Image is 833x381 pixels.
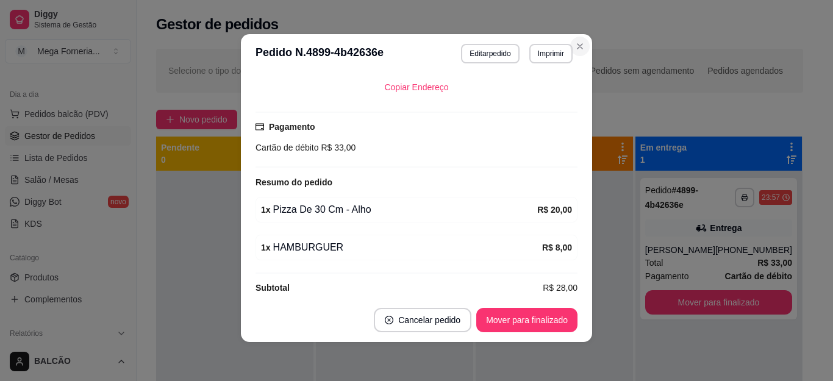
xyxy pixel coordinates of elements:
strong: Resumo do pedido [256,177,332,187]
strong: 1 x [261,243,271,252]
button: Mover para finalizado [476,308,577,332]
strong: R$ 8,00 [542,243,572,252]
button: Close [570,37,590,56]
button: Copiar Endereço [374,75,458,99]
button: Editarpedido [461,44,519,63]
button: Imprimir [529,44,573,63]
span: close-circle [385,316,393,324]
strong: R$ 20,00 [537,205,572,215]
strong: Subtotal [256,283,290,293]
strong: Pagamento [269,122,315,132]
span: R$ 33,00 [319,143,356,152]
strong: 1 x [261,205,271,215]
span: R$ 28,00 [543,281,577,294]
h3: Pedido N. 4899-4b42636e [256,44,384,63]
button: close-circleCancelar pedido [374,308,471,332]
span: credit-card [256,123,264,131]
div: HAMBURGUER [261,240,542,255]
span: Cartão de débito [256,143,319,152]
div: Pizza De 30 Cm - Alho [261,202,537,217]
